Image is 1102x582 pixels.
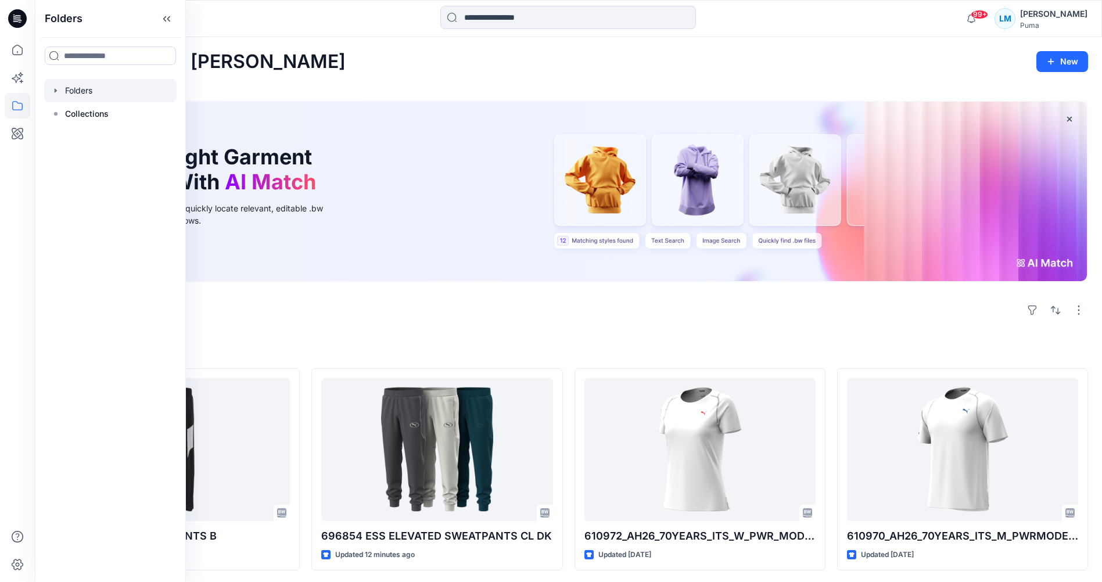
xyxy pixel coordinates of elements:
button: New [1036,51,1088,72]
h2: Welcome back, [PERSON_NAME] [49,51,346,73]
a: 610970_AH26_70YEARS_ITS_M_PWRMODE_TEE [847,378,1078,520]
a: 696854 ESS ELEVATED SWEATPANTS CL DK [321,378,552,520]
div: Puma [1020,21,1087,30]
p: 610972_AH26_70YEARS_ITS_W_PWR_MODE_TEE [584,528,816,544]
p: 696854 ESS ELEVATED SWEATPANTS CL DK [321,528,552,544]
p: Updated [DATE] [861,549,914,561]
p: 610970_AH26_70YEARS_ITS_M_PWRMODE_TEE [847,528,1078,544]
div: [PERSON_NAME] [1020,7,1087,21]
h4: Styles [49,343,1088,357]
a: 610972_AH26_70YEARS_ITS_W_PWR_MODE_TEE [584,378,816,520]
span: AI Match [225,169,316,195]
h1: Find the Right Garment Instantly With [78,145,322,195]
div: LM [995,8,1015,29]
p: Collections [65,107,109,121]
span: 99+ [971,10,988,19]
div: Use text or image search to quickly locate relevant, editable .bw files for faster design workflows. [78,202,339,227]
p: Updated [DATE] [598,549,651,561]
p: Updated 12 minutes ago [335,549,415,561]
